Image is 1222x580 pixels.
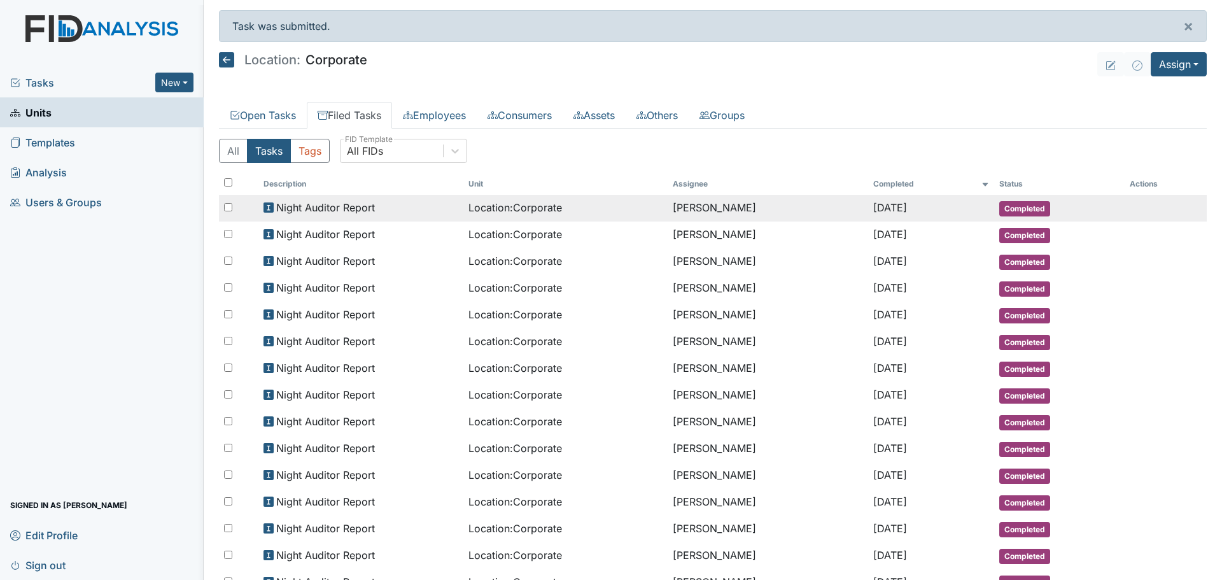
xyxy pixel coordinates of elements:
span: Completed [999,388,1050,404]
span: [DATE] [873,522,907,535]
span: Completed [999,308,1050,323]
th: Assignee [668,173,868,195]
span: Completed [999,415,1050,430]
td: [PERSON_NAME] [668,275,868,302]
span: [DATE] [873,255,907,267]
span: Night Auditor Report [276,360,375,376]
span: Night Auditor Report [276,307,375,322]
span: Completed [999,335,1050,350]
span: Location : Corporate [468,441,562,456]
span: Completed [999,549,1050,564]
td: [PERSON_NAME] [668,516,868,542]
span: Location : Corporate [468,360,562,376]
h5: Corporate [219,52,367,67]
span: [DATE] [873,388,907,401]
td: [PERSON_NAME] [668,382,868,409]
span: Completed [999,228,1050,243]
th: Actions [1125,173,1188,195]
span: Night Auditor Report [276,548,375,563]
span: Templates [10,132,75,152]
button: Assign [1151,52,1207,76]
td: [PERSON_NAME] [668,222,868,248]
a: Others [626,102,689,129]
td: [PERSON_NAME] [668,489,868,516]
span: [DATE] [873,549,907,562]
span: Location : Corporate [468,334,562,349]
span: Location : Corporate [468,387,562,402]
span: Location : Corporate [468,494,562,509]
div: Task was submitted. [219,10,1207,42]
span: [DATE] [873,201,907,214]
span: Completed [999,522,1050,537]
button: × [1170,11,1206,41]
span: Location : Corporate [468,467,562,483]
td: [PERSON_NAME] [668,302,868,329]
div: Type filter [219,139,330,163]
th: Toggle SortBy [994,173,1125,195]
span: [DATE] [873,228,907,241]
span: Location : Corporate [468,548,562,563]
a: Employees [392,102,477,129]
div: All FIDs [347,143,383,159]
a: Open Tasks [219,102,307,129]
button: Tags [290,139,330,163]
span: Night Auditor Report [276,441,375,456]
a: Groups [689,102,755,129]
input: Toggle All Rows Selected [224,178,232,187]
span: Night Auditor Report [276,280,375,295]
span: Edit Profile [10,525,78,545]
span: Location : Corporate [468,414,562,429]
span: [DATE] [873,335,907,348]
span: Location : Corporate [468,253,562,269]
span: Users & Groups [10,192,102,212]
td: [PERSON_NAME] [668,355,868,382]
td: [PERSON_NAME] [668,542,868,569]
td: [PERSON_NAME] [668,195,868,222]
td: [PERSON_NAME] [668,409,868,435]
a: Consumers [477,102,563,129]
span: Sign out [10,555,66,575]
th: Toggle SortBy [868,173,994,195]
span: [DATE] [873,495,907,508]
span: Location : Corporate [468,227,562,242]
span: Night Auditor Report [276,521,375,536]
span: Signed in as [PERSON_NAME] [10,495,127,515]
th: Toggle SortBy [463,173,668,195]
span: Night Auditor Report [276,494,375,509]
span: [DATE] [873,281,907,294]
span: Completed [999,255,1050,270]
span: Night Auditor Report [276,334,375,349]
button: New [155,73,193,92]
a: Tasks [10,75,155,90]
a: Assets [563,102,626,129]
span: Completed [999,201,1050,216]
span: Completed [999,281,1050,297]
span: Location : Corporate [468,200,562,215]
td: [PERSON_NAME] [668,462,868,489]
a: Filed Tasks [307,102,392,129]
th: Toggle SortBy [258,173,463,195]
span: Night Auditor Report [276,387,375,402]
span: Completed [999,469,1050,484]
span: [DATE] [873,308,907,321]
span: Night Auditor Report [276,200,375,215]
td: [PERSON_NAME] [668,329,868,355]
button: Tasks [247,139,291,163]
span: Completed [999,442,1050,457]
span: Location : Corporate [468,280,562,295]
span: Location : Corporate [468,521,562,536]
span: [DATE] [873,442,907,455]
span: [DATE] [873,469,907,481]
span: Completed [999,495,1050,511]
span: × [1183,17,1193,35]
span: Location : Corporate [468,307,562,322]
span: [DATE] [873,362,907,374]
td: [PERSON_NAME] [668,248,868,275]
span: Location: [244,53,300,66]
span: Analysis [10,162,67,182]
td: [PERSON_NAME] [668,435,868,462]
span: Night Auditor Report [276,414,375,429]
span: [DATE] [873,415,907,428]
span: Night Auditor Report [276,467,375,483]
